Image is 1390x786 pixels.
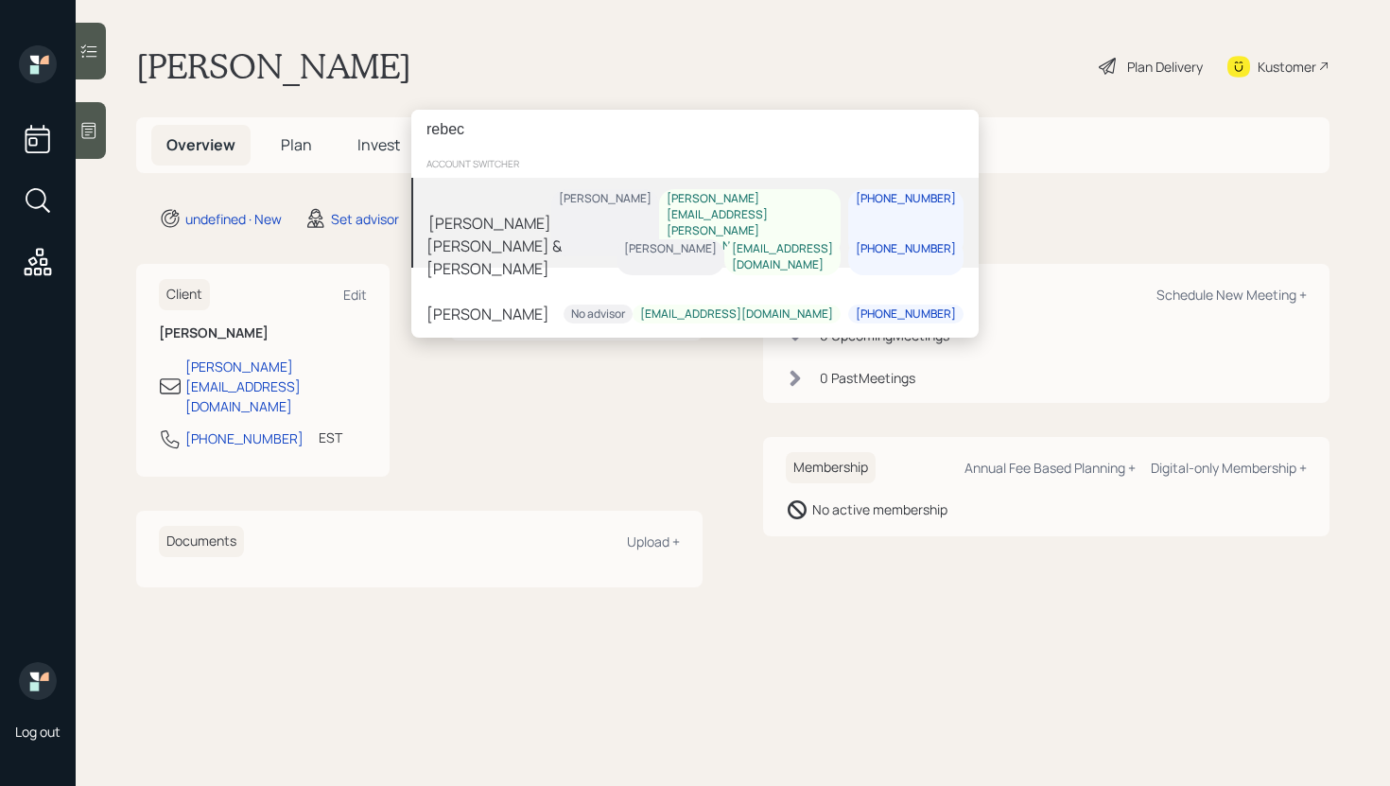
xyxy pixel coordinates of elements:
[559,191,652,207] div: [PERSON_NAME]
[624,242,717,258] div: [PERSON_NAME]
[428,212,551,235] div: [PERSON_NAME]
[667,191,833,254] div: [PERSON_NAME][EMAIL_ADDRESS][PERSON_NAME][DOMAIN_NAME]
[732,242,833,274] div: [EMAIL_ADDRESS][DOMAIN_NAME]
[411,149,979,178] div: account switcher
[411,110,979,149] input: Type a command or search…
[426,303,549,325] div: [PERSON_NAME]
[856,191,956,207] div: [PHONE_NUMBER]
[640,306,833,323] div: [EMAIL_ADDRESS][DOMAIN_NAME]
[856,306,956,323] div: [PHONE_NUMBER]
[426,235,617,280] div: [PERSON_NAME] & [PERSON_NAME]
[571,306,625,323] div: No advisor
[856,242,956,258] div: [PHONE_NUMBER]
